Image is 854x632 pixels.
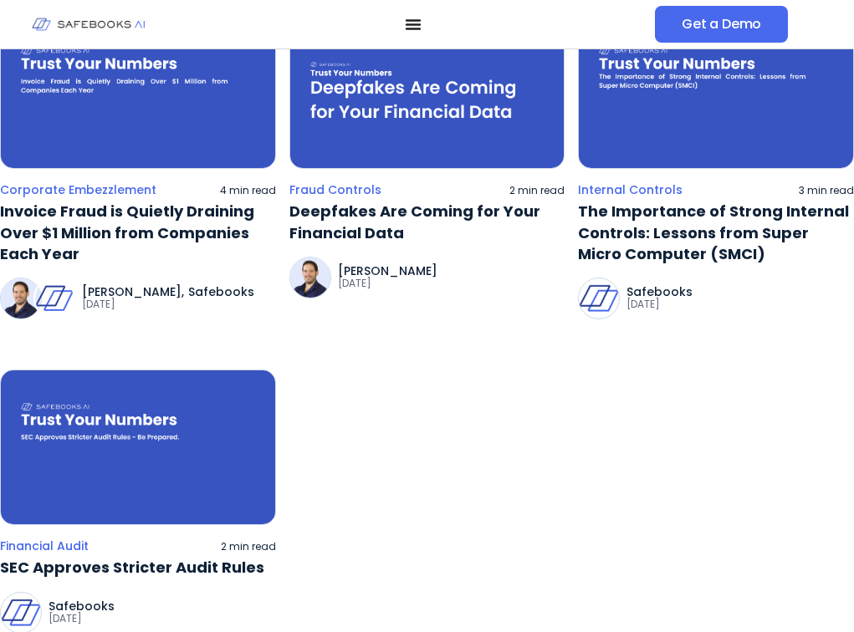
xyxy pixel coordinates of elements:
[626,298,693,311] p: [DATE]
[405,16,422,33] button: Menu Toggle
[578,13,854,169] img: SMCI Stock Internal Controls
[1,278,41,319] img: Yuval Michaeli
[578,201,854,264] a: The Importance of Strong Internal Controls: Lessons from Super Micro Computer (SMCI)
[799,184,854,197] p: 3 min read
[655,6,788,43] a: Get a Demo
[289,201,565,242] a: Deepfakes Are Coming for Your Financial Data
[338,277,437,290] p: [DATE]
[578,182,683,197] a: Internal Controls
[220,184,276,197] p: 4 min read
[338,265,437,277] p: [PERSON_NAME]
[82,298,254,311] p: [DATE]
[188,286,254,298] p: Safebooks
[682,16,761,33] span: Get a Demo
[221,540,276,553] p: 2 min read
[289,182,381,197] a: Fraud Controls
[289,13,565,169] img: AI Financial fraud detection
[49,612,115,625] p: [DATE]
[171,16,655,33] nav: Menu
[82,286,184,298] p: [PERSON_NAME] ,
[509,184,565,197] p: 2 min read
[49,600,115,612] p: Safebooks
[290,257,330,298] img: Yuval Michaeli
[626,286,693,298] p: Safebooks
[35,279,74,318] img: Safebooks
[579,278,619,319] img: Safebooks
